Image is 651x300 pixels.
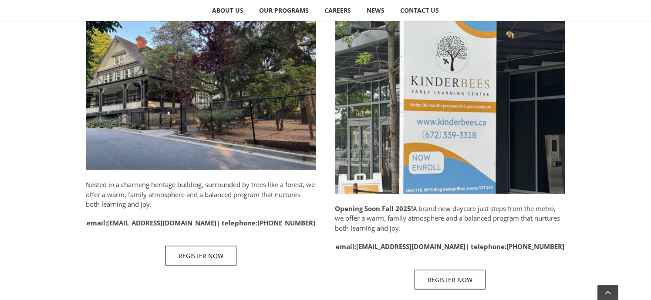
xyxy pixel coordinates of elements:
strong: email: | telephone: [336,242,564,251]
span: OUR PROGRAMS [259,7,309,14]
a: NEWS [359,2,392,19]
span: ABOUT US [212,7,243,14]
p: A brand new daycare just steps from the metro, we offer a warm, family atmosphere and a balanced ... [335,204,565,233]
a: ABOUT US [205,2,251,19]
span: CAREERS [324,7,351,14]
a: [EMAIL_ADDRESS][DOMAIN_NAME] [356,242,465,251]
span: NEWS [367,7,385,14]
a: [PHONE_NUMBER] [506,242,564,251]
span: CONTACT US [400,7,439,14]
p: Nested in a charming heritage building, surrounded by trees like a forest, we offer a warm, famil... [86,180,316,209]
a: [PHONE_NUMBER] [257,218,315,227]
strong: email: | telephone: [87,218,315,227]
a: CONTACT US [393,2,447,19]
a: REGISTER NOW [415,270,486,290]
span: REGISTER NOW [179,252,223,259]
a: REGISTER NOW [165,246,236,266]
strong: Opening Soon Fall 2025! [335,204,413,213]
span: REGISTER NOW [428,276,472,283]
a: CAREERS [317,2,359,19]
a: OUR PROGRAMS [252,2,317,19]
a: [EMAIL_ADDRESS][DOMAIN_NAME] [107,218,216,227]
